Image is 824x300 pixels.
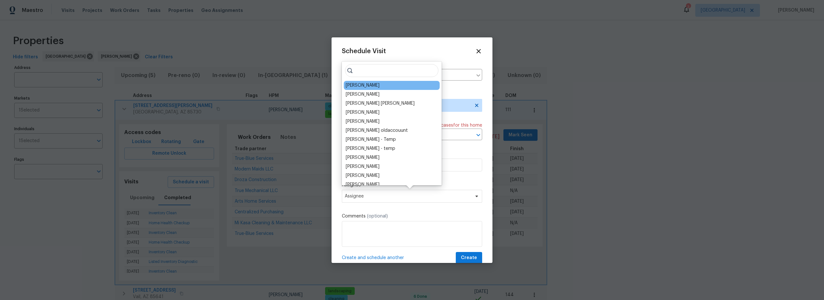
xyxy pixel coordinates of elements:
div: [PERSON_NAME] - temp [346,145,395,152]
div: [PERSON_NAME] [346,181,379,188]
div: [PERSON_NAME] [346,172,379,179]
div: [PERSON_NAME] [346,82,379,89]
button: Create [456,252,482,264]
div: [PERSON_NAME] [346,118,379,125]
div: [PERSON_NAME] oldaccouunt [346,127,408,134]
span: There are case s for this home [416,122,482,129]
div: [PERSON_NAME] [346,163,379,170]
span: Schedule Visit [342,48,386,54]
div: [PERSON_NAME] - Temp [346,136,396,143]
button: Open [474,131,483,140]
span: Create and schedule another [342,255,404,261]
div: [PERSON_NAME] [PERSON_NAME] [346,100,415,107]
span: Close [475,48,482,55]
span: (optional) [367,214,388,218]
span: Assignee [345,194,471,199]
div: [PERSON_NAME] [346,109,379,116]
div: [PERSON_NAME] [346,91,379,98]
span: Create [461,254,477,262]
label: Comments [342,213,482,219]
div: [PERSON_NAME] [346,154,379,161]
